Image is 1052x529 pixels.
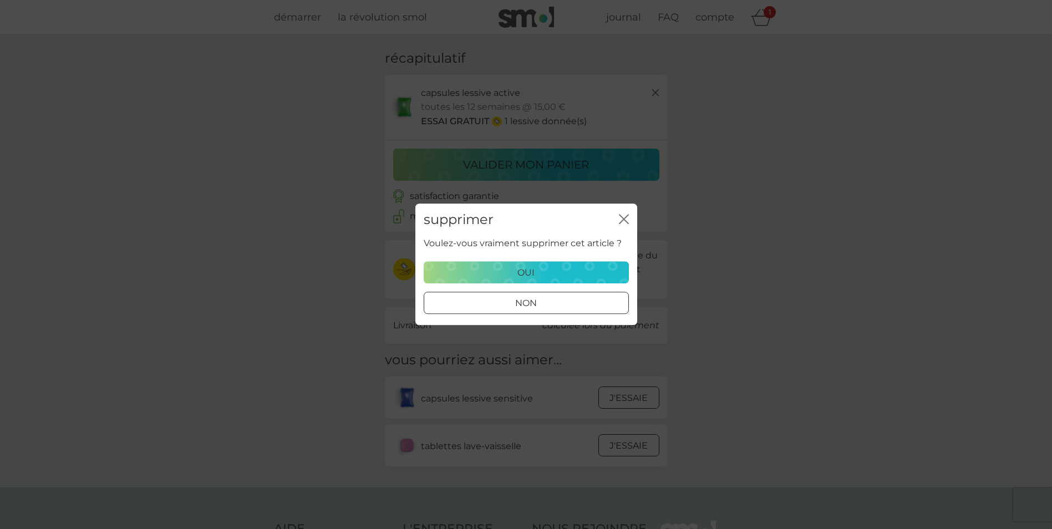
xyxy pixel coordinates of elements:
[424,236,622,251] p: Voulez-vous vraiment supprimer cet article ?
[619,214,629,226] button: fermer
[424,212,494,228] h2: supprimer
[424,262,629,284] button: oui
[515,297,537,311] p: non
[424,292,629,314] button: non
[517,266,535,280] p: oui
